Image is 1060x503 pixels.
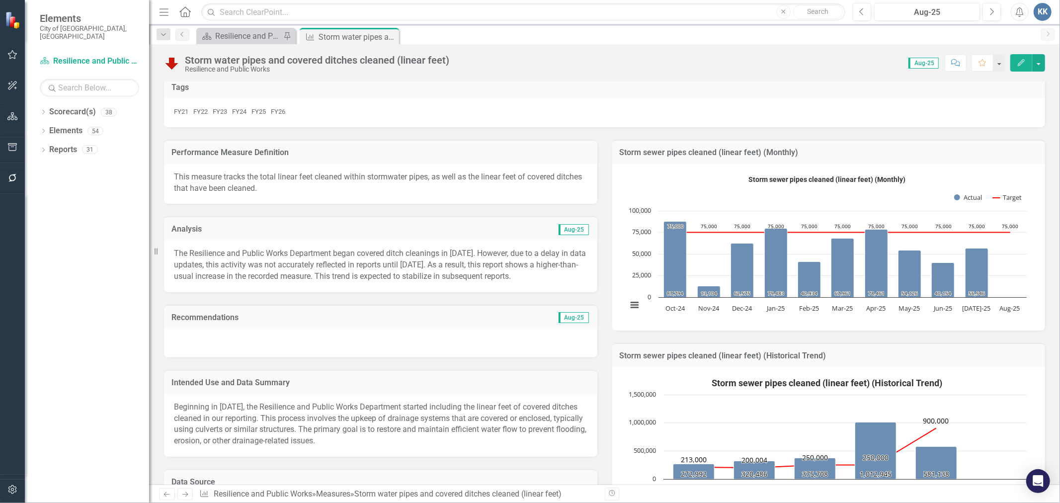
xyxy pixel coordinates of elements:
text: 50,000 [632,249,651,258]
text: 40,154 [935,290,951,297]
div: Resilience and Public Works [215,30,281,42]
span: Aug-25 [908,58,939,69]
text: 25,000 [632,270,651,279]
text: 75,000 [768,223,784,230]
button: View chart menu, Storm sewer pipes cleaned (linear feet) (Monthly) [628,298,642,312]
text: 250,000 [863,453,889,462]
text: Nov-24 [698,304,720,313]
text: 75,000 [834,223,851,230]
text: 78,461 [868,290,885,297]
path: Apr-25, 78,461. Actual. [865,229,888,297]
text: Aug-25 [999,304,1020,313]
h3: Data Source [171,478,590,487]
text: 75,000 [935,223,952,230]
text: 67,961 [834,290,851,297]
text: 79,483 [768,290,784,297]
span: FY21 [174,108,188,115]
div: Resilience and Public Works [185,66,449,73]
text: 40,934 [801,290,817,297]
a: Resilience and Public Works [199,30,281,42]
text: Storm sewer pipes cleaned (linear feet) (Historical Trend) [712,378,942,388]
text: 13,104 [701,290,717,297]
text: 581,138 [923,469,949,479]
h3: Performance Measure Definition [171,148,590,157]
input: Search Below... [40,79,139,96]
text: 200,004 [741,455,767,465]
div: » » [199,489,597,500]
h3: Storm sewer pipes cleaned (linear feet) (Historical Trend) [620,351,1038,360]
div: Storm water pipes and covered ditches cleaned (linear feet) [354,489,562,499]
text: 213,000 [681,455,707,464]
button: KK [1034,3,1052,21]
text: 375,708 [802,469,828,479]
text: 75,000 [667,223,684,230]
text: Feb-25 [799,304,819,313]
text: 1,012,945 [860,469,892,479]
text: [DATE]-25 [962,304,990,313]
div: Open Intercom Messenger [1026,469,1050,493]
span: Beginning in [DATE], the Resilience and Public Works Department started including the linear feet... [174,402,586,446]
text: 100,000 [629,206,651,215]
text: 75,000 [901,223,918,230]
span: Aug-25 [559,224,589,235]
text: 1,000,000 [629,418,656,426]
path: Dec-24, 62,575. Actual. [731,243,753,297]
path: Jul-25, 56,546. Actual. [965,248,988,297]
path: FY 2023-2024, 1,012,945. FYTD. [855,422,896,480]
div: 31 [82,146,98,154]
text: 75,000 [632,227,651,236]
span: Search [807,7,828,15]
text: 250,000 [802,453,828,462]
path: Feb-25, 40,934. Actual. [798,261,820,297]
img: Below Plan [164,55,180,71]
span: Elements [40,12,139,24]
small: City of [GEOGRAPHIC_DATA], [GEOGRAPHIC_DATA] [40,24,139,41]
text: Dec-24 [732,304,752,313]
text: 75,000 [801,223,817,230]
text: 0 [652,474,656,483]
path: FY 2024-2025, 581,138. FYTD. [915,447,957,480]
span: Aug-25 [559,312,589,323]
span: FY22 [193,108,208,115]
g: Target, series 2 of 2. Line with 11 data points. [673,230,1012,234]
text: 75,000 [868,223,885,230]
img: ClearPoint Strategy [4,11,23,29]
text: Target [1003,193,1022,202]
g: Actual, series 1 of 2. Bar series with 11 bars. [663,211,1010,298]
text: 75,000 [734,223,750,230]
path: Nov-24, 13,104. Actual. [697,286,720,297]
text: 54,126 [901,290,918,297]
div: Storm water pipes and covered ditches cleaned (linear feet) [319,31,397,43]
p: The Resilience and Public Works Department began covered ditch cleanings in [DATE]. However, due ... [174,248,587,282]
text: 1,500,000 [629,390,656,399]
text: 75,000 [969,223,985,230]
button: Search [793,5,843,19]
a: Reports [49,144,77,156]
span: FY23 [213,108,227,115]
path: FY 2021-2022, 320,486. FYTD. [734,461,775,480]
button: Show Target [993,193,1022,202]
span: FY25 [251,108,266,115]
button: Aug-25 [874,3,980,21]
svg: Interactive chart [622,171,1032,321]
a: Resilience and Public Works [40,56,139,67]
text: 62,575 [734,290,750,297]
div: Storm water pipes and covered ditches cleaned (linear feet) [185,55,449,66]
div: Storm sewer pipes cleaned (linear feet) (Monthly). Highcharts interactive chart. [622,171,1036,321]
button: Show Actual [954,193,982,202]
text: 0 [648,292,651,301]
text: Storm sewer pipes cleaned (linear feet) (Monthly) [748,175,905,183]
h3: Analysis [171,225,377,234]
text: 87,794 [667,290,683,297]
path: Mar-25, 67,961. Actual. [831,238,854,297]
text: 75,000 [1002,223,1018,230]
text: 272,992 [681,469,707,479]
div: 54 [87,127,103,135]
h3: Tags [171,83,1038,92]
text: Mar-25 [832,304,853,313]
text: 500,000 [634,446,656,455]
text: Actual [964,193,982,202]
h3: Storm sewer pipes cleaned (linear feet) (Monthly) [620,148,1038,157]
path: Jan-25, 79,483. Actual. [764,228,787,297]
